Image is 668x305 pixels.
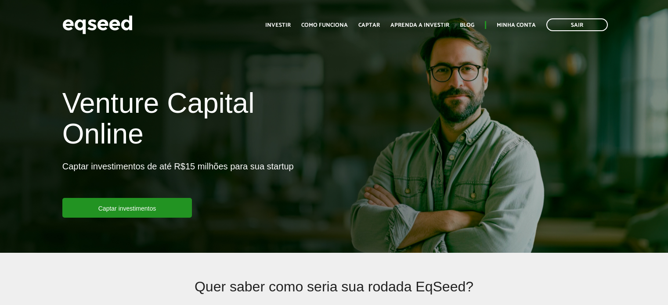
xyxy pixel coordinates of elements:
[62,198,192,218] a: Captar investimentos
[301,22,348,28] a: Como funciona
[390,22,449,28] a: Aprenda a investir
[546,18,608,31] a: Sair
[358,22,380,28] a: Captar
[497,22,536,28] a: Minha conta
[265,22,291,28] a: Investir
[460,22,474,28] a: Blog
[62,13,133,36] img: EqSeed
[62,88,328,154] h1: Venture Capital Online
[62,161,294,198] p: Captar investimentos de até R$15 milhões para sua startup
